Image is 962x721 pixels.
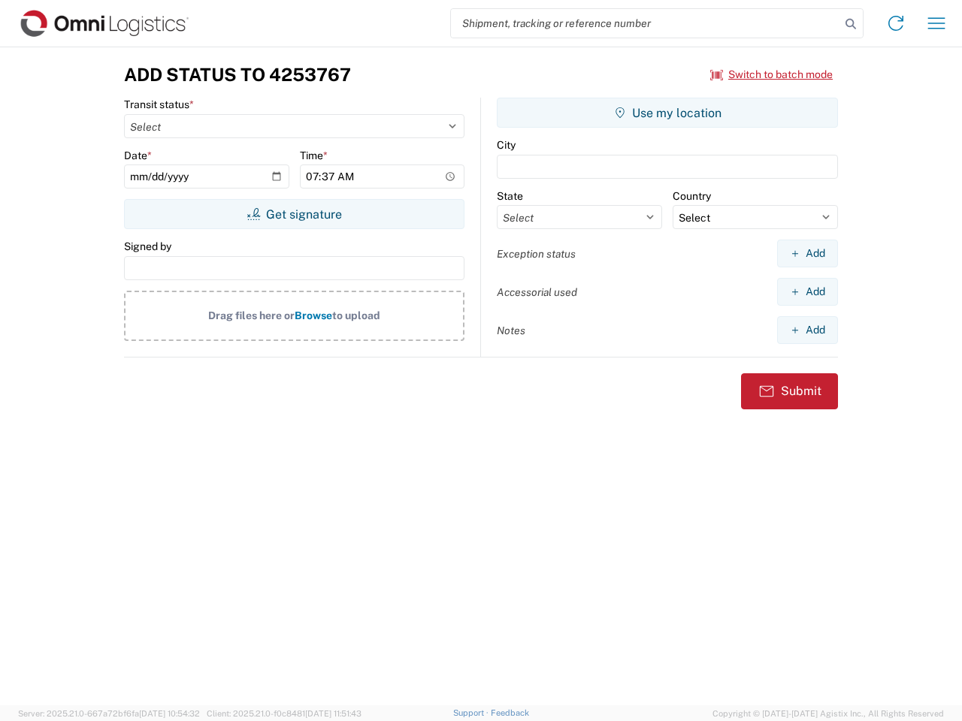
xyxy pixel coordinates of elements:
[451,9,840,38] input: Shipment, tracking or reference number
[18,709,200,718] span: Server: 2025.21.0-667a72bf6fa
[497,138,516,152] label: City
[208,309,295,321] span: Drag files here or
[124,64,351,86] h3: Add Status to 4253767
[300,149,328,162] label: Time
[305,709,362,718] span: [DATE] 11:51:43
[712,707,944,720] span: Copyright © [DATE]-[DATE] Agistix Inc., All Rights Reserved
[497,98,838,128] button: Use my location
[777,316,838,344] button: Add
[673,189,711,203] label: Country
[777,240,838,267] button: Add
[777,278,838,306] button: Add
[497,324,525,337] label: Notes
[207,709,362,718] span: Client: 2025.21.0-f0c8481
[295,309,332,321] span: Browse
[124,98,194,111] label: Transit status
[497,189,523,203] label: State
[497,247,576,261] label: Exception status
[139,709,200,718] span: [DATE] 10:54:32
[332,309,380,321] span: to upload
[124,240,171,253] label: Signed by
[124,149,152,162] label: Date
[497,285,577,299] label: Accessorial used
[453,708,491,717] a: Support
[124,199,464,229] button: Get signature
[491,708,529,717] a: Feedback
[710,62,833,87] button: Switch to batch mode
[741,373,838,409] button: Submit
